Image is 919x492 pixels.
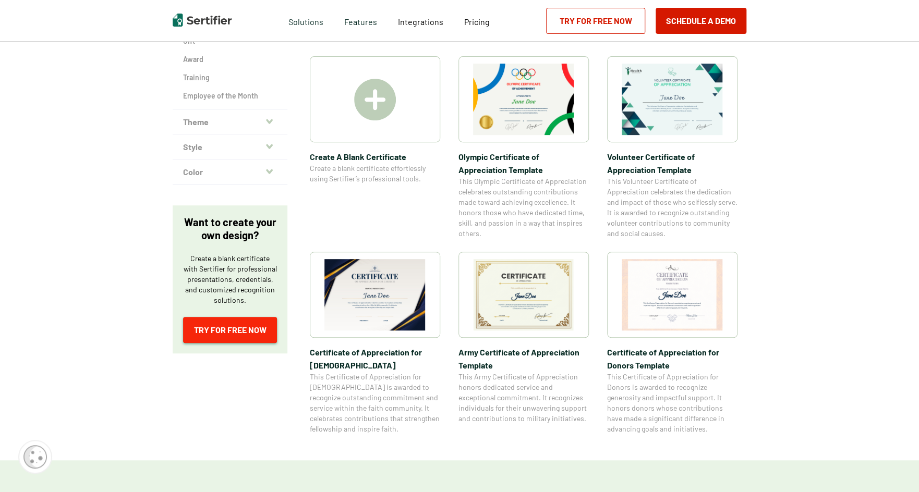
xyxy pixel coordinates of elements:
span: This Volunteer Certificate of Appreciation celebrates the dedication and impact of those who self... [607,176,737,239]
img: Certificate of Appreciation for Church​ [324,259,426,330]
span: This Army Certificate of Appreciation honors dedicated service and exceptional commitment. It rec... [458,372,589,424]
img: Army Certificate of Appreciation​ Template [473,259,574,330]
a: Training [183,72,277,83]
span: Create a blank certificate effortlessly using Sertifier’s professional tools. [310,163,440,184]
span: Army Certificate of Appreciation​ Template [458,346,589,372]
a: Pricing [464,14,490,27]
a: Certificate of Appreciation for Donors​ TemplateCertificate of Appreciation for Donors​ TemplateT... [607,252,737,434]
span: Create A Blank Certificate [310,150,440,163]
a: Try for Free Now [546,8,645,34]
span: Solutions [288,14,323,27]
button: Theme [173,109,287,134]
span: This Certificate of Appreciation for Donors is awarded to recognize generosity and impactful supp... [607,372,737,434]
img: Volunteer Certificate of Appreciation Template [622,64,723,135]
a: Try for Free Now [183,317,277,343]
img: Certificate of Appreciation for Donors​ Template [622,259,723,330]
img: Olympic Certificate of Appreciation​ Template [473,64,574,135]
a: Award [183,54,277,65]
a: Integrations [398,14,443,27]
a: Volunteer Certificate of Appreciation TemplateVolunteer Certificate of Appreciation TemplateThis ... [607,56,737,239]
img: Create A Blank Certificate [354,79,396,120]
span: Volunteer Certificate of Appreciation Template [607,150,737,176]
span: Pricing [464,17,490,27]
button: Style [173,134,287,159]
span: Olympic Certificate of Appreciation​ Template [458,150,589,176]
span: Integrations [398,17,443,27]
span: This Olympic Certificate of Appreciation celebrates outstanding contributions made toward achievi... [458,176,589,239]
iframe: Chat Widget [867,442,919,492]
a: Certificate of Appreciation for Church​Certificate of Appreciation for [DEMOGRAPHIC_DATA]​This Ce... [310,252,440,434]
span: Features [344,14,377,27]
button: Color [173,159,287,185]
a: Army Certificate of Appreciation​ TemplateArmy Certificate of Appreciation​ TemplateThis Army Cer... [458,252,589,434]
p: Create a blank certificate with Sertifier for professional presentations, credentials, and custom... [183,253,277,305]
span: This Certificate of Appreciation for [DEMOGRAPHIC_DATA] is awarded to recognize outstanding commi... [310,372,440,434]
p: Want to create your own design? [183,216,277,242]
span: Certificate of Appreciation for Donors​ Template [607,346,737,372]
span: Certificate of Appreciation for [DEMOGRAPHIC_DATA]​ [310,346,440,372]
button: Schedule a Demo [656,8,746,34]
a: Olympic Certificate of Appreciation​ TemplateOlympic Certificate of Appreciation​ TemplateThis Ol... [458,56,589,239]
img: Cookie Popup Icon [23,445,47,469]
a: Employee of the Month [183,91,277,101]
img: Sertifier | Digital Credentialing Platform [173,14,232,27]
